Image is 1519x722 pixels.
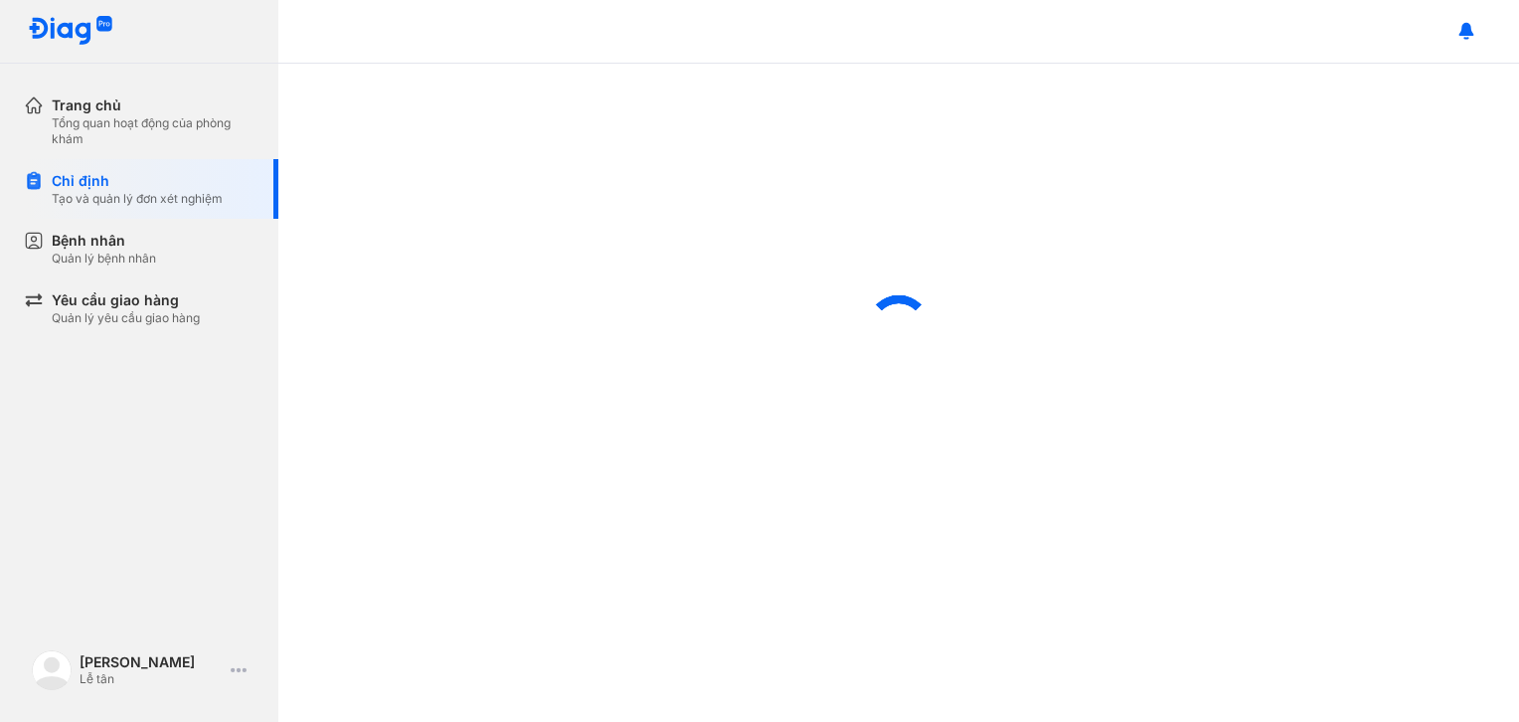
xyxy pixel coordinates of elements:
[32,650,72,690] img: logo
[52,171,223,191] div: Chỉ định
[52,310,200,326] div: Quản lý yêu cầu giao hàng
[80,671,223,687] div: Lễ tân
[52,231,156,251] div: Bệnh nhân
[52,290,200,310] div: Yêu cầu giao hàng
[52,251,156,267] div: Quản lý bệnh nhân
[52,115,254,147] div: Tổng quan hoạt động của phòng khám
[52,95,254,115] div: Trang chủ
[80,653,223,671] div: [PERSON_NAME]
[52,191,223,207] div: Tạo và quản lý đơn xét nghiệm
[28,16,113,47] img: logo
